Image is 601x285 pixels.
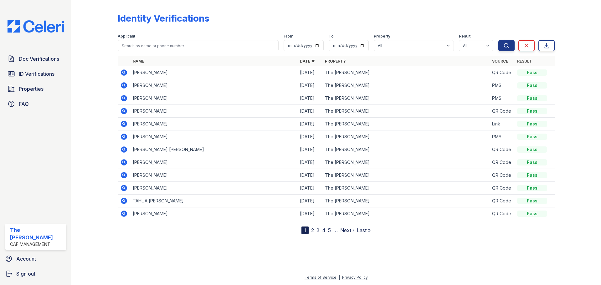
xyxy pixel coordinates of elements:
[357,227,371,233] a: Last »
[517,198,547,204] div: Pass
[322,130,490,143] td: The [PERSON_NAME]
[130,118,297,130] td: [PERSON_NAME]
[490,182,515,195] td: QR Code
[342,275,368,280] a: Privacy Policy
[297,92,322,105] td: [DATE]
[16,255,36,262] span: Account
[3,252,69,265] a: Account
[130,182,297,195] td: [PERSON_NAME]
[517,134,547,140] div: Pass
[130,169,297,182] td: [PERSON_NAME]
[517,159,547,165] div: Pass
[340,227,354,233] a: Next ›
[322,156,490,169] td: The [PERSON_NAME]
[130,92,297,105] td: [PERSON_NAME]
[19,70,54,78] span: ID Verifications
[5,83,66,95] a: Properties
[517,69,547,76] div: Pass
[517,108,547,114] div: Pass
[490,195,515,207] td: QR Code
[10,241,64,247] div: CAF Management
[311,227,314,233] a: 2
[322,169,490,182] td: The [PERSON_NAME]
[284,34,293,39] label: From
[19,100,29,108] span: FAQ
[19,85,44,93] span: Properties
[297,143,322,156] td: [DATE]
[130,207,297,220] td: [PERSON_NAME]
[130,143,297,156] td: [PERSON_NAME] [PERSON_NAME]
[490,79,515,92] td: PMS
[374,34,390,39] label: Property
[297,79,322,92] td: [DATE]
[316,227,320,233] a: 3
[130,195,297,207] td: TAHLIA [PERSON_NAME]
[130,105,297,118] td: [PERSON_NAME]
[297,66,322,79] td: [DATE]
[517,211,547,217] div: Pass
[130,66,297,79] td: [PERSON_NAME]
[3,267,69,280] a: Sign out
[322,92,490,105] td: The [PERSON_NAME]
[322,182,490,195] td: The [PERSON_NAME]
[322,105,490,118] td: The [PERSON_NAME]
[333,226,338,234] span: …
[297,105,322,118] td: [DATE]
[517,146,547,153] div: Pass
[305,275,336,280] a: Terms of Service
[490,169,515,182] td: QR Code
[118,34,135,39] label: Applicant
[490,92,515,105] td: PMS
[19,55,59,63] span: Doc Verifications
[490,156,515,169] td: QR Code
[297,118,322,130] td: [DATE]
[130,79,297,92] td: [PERSON_NAME]
[492,59,508,64] a: Source
[329,34,334,39] label: To
[16,270,35,277] span: Sign out
[297,207,322,220] td: [DATE]
[133,59,144,64] a: Name
[297,156,322,169] td: [DATE]
[517,185,547,191] div: Pass
[325,59,346,64] a: Property
[339,275,340,280] div: |
[130,156,297,169] td: [PERSON_NAME]
[300,59,315,64] a: Date ▼
[322,195,490,207] td: The [PERSON_NAME]
[517,82,547,89] div: Pass
[322,227,326,233] a: 4
[322,118,490,130] td: The [PERSON_NAME]
[517,59,532,64] a: Result
[297,195,322,207] td: [DATE]
[517,121,547,127] div: Pass
[490,105,515,118] td: QR Code
[5,98,66,110] a: FAQ
[490,118,515,130] td: Link
[5,68,66,80] a: ID Verifications
[517,95,547,101] div: Pass
[322,207,490,220] td: The [PERSON_NAME]
[3,20,69,33] img: CE_Logo_Blue-a8612792a0a2168367f1c8372b55b34899dd931a85d93a1a3d3e32e68fde9ad4.png
[301,226,309,234] div: 1
[459,34,470,39] label: Result
[297,182,322,195] td: [DATE]
[297,130,322,143] td: [DATE]
[490,143,515,156] td: QR Code
[490,130,515,143] td: PMS
[10,226,64,241] div: The [PERSON_NAME]
[328,227,331,233] a: 5
[322,66,490,79] td: The [PERSON_NAME]
[517,172,547,178] div: Pass
[130,130,297,143] td: [PERSON_NAME]
[5,53,66,65] a: Doc Verifications
[322,79,490,92] td: The [PERSON_NAME]
[118,40,279,51] input: Search by name or phone number
[118,13,209,24] div: Identity Verifications
[297,169,322,182] td: [DATE]
[490,207,515,220] td: QR Code
[490,66,515,79] td: QR Code
[322,143,490,156] td: The [PERSON_NAME]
